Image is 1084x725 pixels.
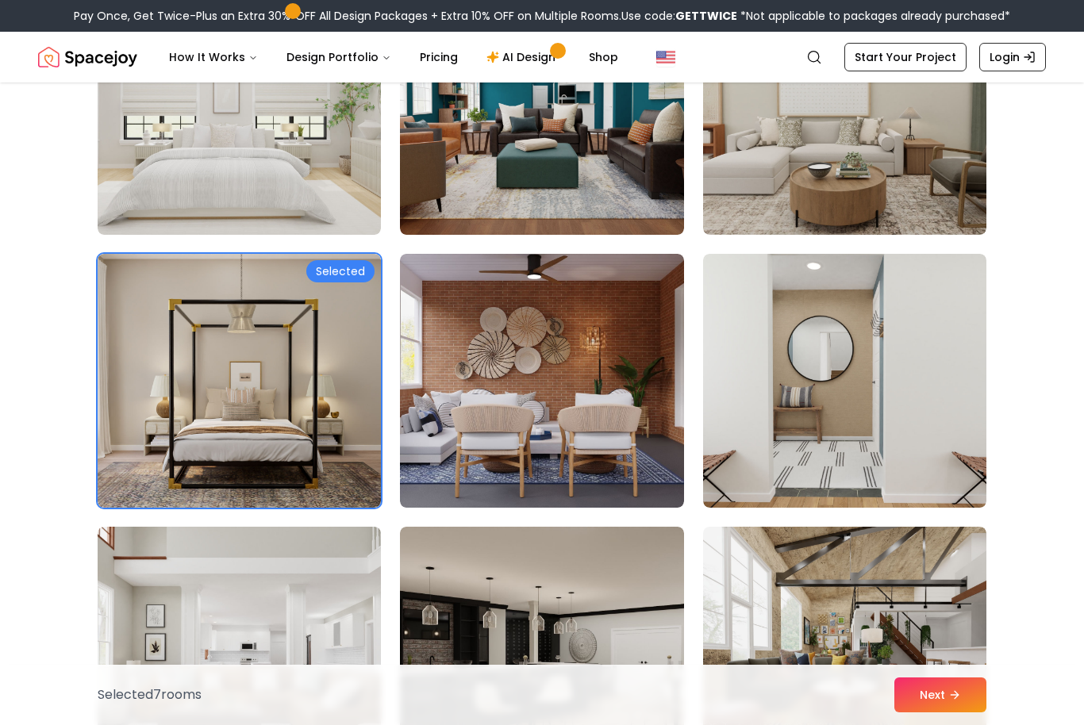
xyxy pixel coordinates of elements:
a: Spacejoy [38,41,137,73]
img: Room room-29 [400,254,683,508]
button: How It Works [156,41,271,73]
span: Use code: [621,8,737,24]
a: Pricing [407,41,471,73]
div: Selected [306,260,375,282]
button: Design Portfolio [274,41,404,73]
a: AI Design [474,41,573,73]
button: Next [894,677,986,712]
a: Login [979,43,1046,71]
nav: Global [38,32,1046,82]
img: Room room-28 [98,254,381,508]
a: Shop [576,41,631,73]
b: GETTWICE [675,8,737,24]
nav: Main [156,41,631,73]
span: *Not applicable to packages already purchased* [737,8,1010,24]
div: Pay Once, Get Twice-Plus an Extra 30% OFF All Design Packages + Extra 10% OFF on Multiple Rooms. [74,8,1010,24]
img: Spacejoy Logo [38,41,137,73]
p: Selected 7 room s [98,685,202,704]
a: Start Your Project [844,43,967,71]
img: Room room-30 [703,254,986,508]
img: United States [656,48,675,67]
